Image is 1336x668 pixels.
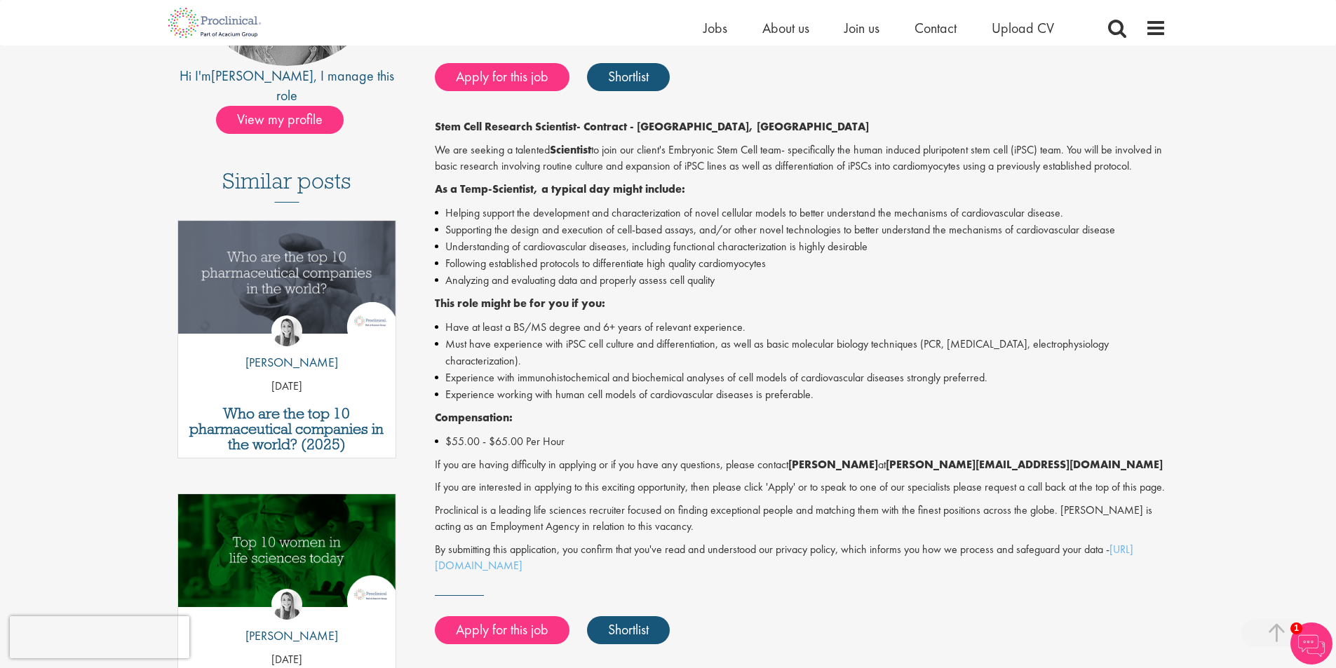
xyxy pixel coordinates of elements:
h3: Similar posts [222,169,351,203]
a: Jobs [703,19,727,37]
a: View my profile [216,109,358,127]
a: Join us [844,19,879,37]
p: [DATE] [178,652,396,668]
a: Shortlist [587,63,670,91]
p: If you are having difficulty in applying or if you have any questions, please contact at [435,457,1166,473]
img: Hannah Burke [271,315,302,346]
a: [PERSON_NAME] [211,67,313,85]
li: $55.00 - $65.00 Per Hour [435,433,1166,450]
img: Top 10 women in life sciences today [178,494,396,607]
p: [PERSON_NAME] [235,353,338,372]
li: Following established protocols to differentiate high quality cardiomyocytes [435,255,1166,272]
p: [PERSON_NAME] [235,627,338,645]
p: By submitting this application, you confirm that you've read and understood our privacy policy, w... [435,542,1166,574]
strong: - Contract - [GEOGRAPHIC_DATA], [GEOGRAPHIC_DATA] [576,119,869,134]
a: Link to a post [178,494,396,618]
span: 1 [1290,622,1302,634]
li: Supporting the design and execution of cell-based assays, and/or other novel technologies to bett... [435,221,1166,238]
iframe: reCAPTCHA [10,616,189,658]
div: Hi I'm , I manage this role [170,66,404,106]
a: Hannah Burke [PERSON_NAME] [235,589,338,652]
strong: Stem Cell Research Scientist [435,119,576,134]
p: We are seeking a talented to join our client's Embryonic Stem Cell team- specifically the human i... [435,142,1166,175]
div: Job description [435,119,1166,573]
a: About us [762,19,809,37]
li: Must have experience with iPSC cell culture and differentiation, as well as basic molecular biolo... [435,336,1166,369]
strong: [PERSON_NAME] [788,457,878,472]
li: Helping support the development and characterization of novel cellular models to better understan... [435,205,1166,221]
span: View my profile [216,106,344,134]
p: If you are interested in applying to this exciting opportunity, then please click 'Apply' or to s... [435,479,1166,496]
a: Apply for this job [435,63,569,91]
a: Upload CV [992,19,1054,37]
strong: Scientist [550,142,591,157]
li: Experience working with human cell models of cardiovascular diseases is preferable. [435,386,1166,403]
li: Experience with immunohistochemical and biochemical analyses of cell models of cardiovascular dis... [435,369,1166,386]
img: Chatbot [1290,622,1332,664]
a: [URL][DOMAIN_NAME] [435,542,1133,573]
a: Contact [915,19,957,37]
strong: [PERSON_NAME][EMAIL_ADDRESS][DOMAIN_NAME] [886,457,1163,472]
a: Who are the top 10 pharmaceutical companies in the world? (2025) [185,406,389,452]
a: Link to a post [178,221,396,345]
a: Shortlist [587,616,670,644]
li: Understanding of cardiovascular diseases, including functional characterization is highly desirable [435,238,1166,255]
strong: As a Temp-Scientist, a typical day might include: [435,182,685,196]
img: Hannah Burke [271,589,302,620]
strong: Compensation: [435,410,513,425]
a: Apply for this job [435,616,569,644]
li: Have at least a BS/MS degree and 6+ years of relevant experience. [435,319,1166,336]
p: [DATE] [178,379,396,395]
li: Analyzing and evaluating data and properly assess cell quality [435,272,1166,289]
img: Top 10 pharmaceutical companies in the world 2025 [178,221,396,334]
p: Proclinical is a leading life sciences recruiter focused on finding exceptional people and matchi... [435,503,1166,535]
a: Hannah Burke [PERSON_NAME] [235,315,338,379]
strong: This role might be for you if you: [435,296,605,311]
